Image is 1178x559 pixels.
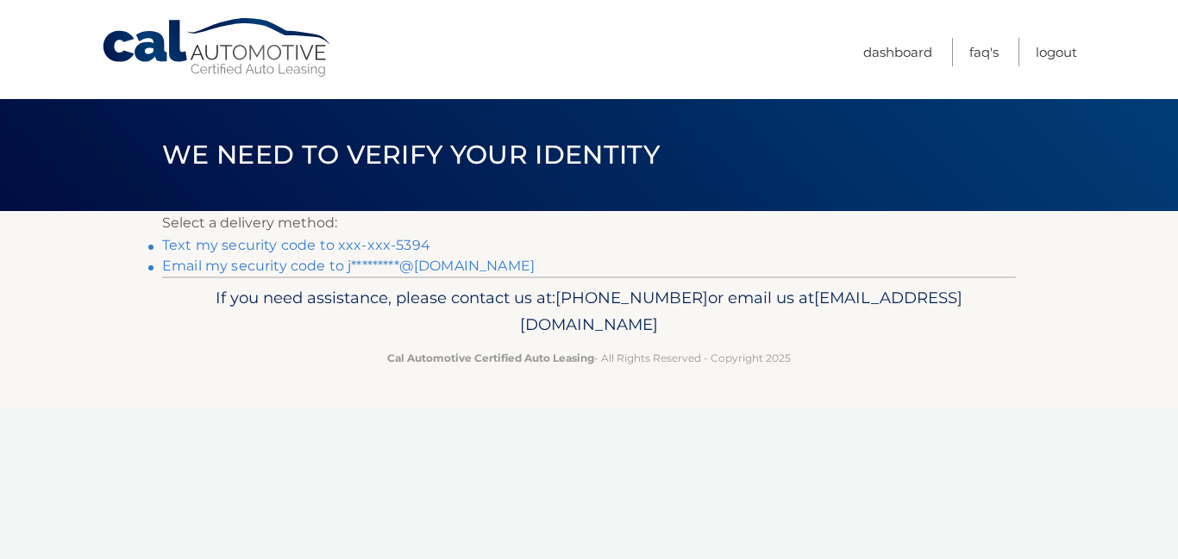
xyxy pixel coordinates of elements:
a: Email my security code to j*********@[DOMAIN_NAME] [162,258,535,274]
p: Select a delivery method: [162,211,1016,235]
span: [PHONE_NUMBER] [555,288,708,307]
p: - All Rights Reserved - Copyright 2025 [173,349,1005,367]
a: FAQ's [969,38,999,66]
a: Logout [1036,38,1077,66]
span: We need to verify your identity [162,139,660,171]
a: Text my security code to xxx-xxx-5394 [162,237,430,253]
a: Dashboard [863,38,932,66]
strong: Cal Automotive Certified Auto Leasing [387,351,594,364]
p: If you need assistance, please contact us at: or email us at [173,284,1005,339]
a: Cal Automotive [101,17,334,78]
